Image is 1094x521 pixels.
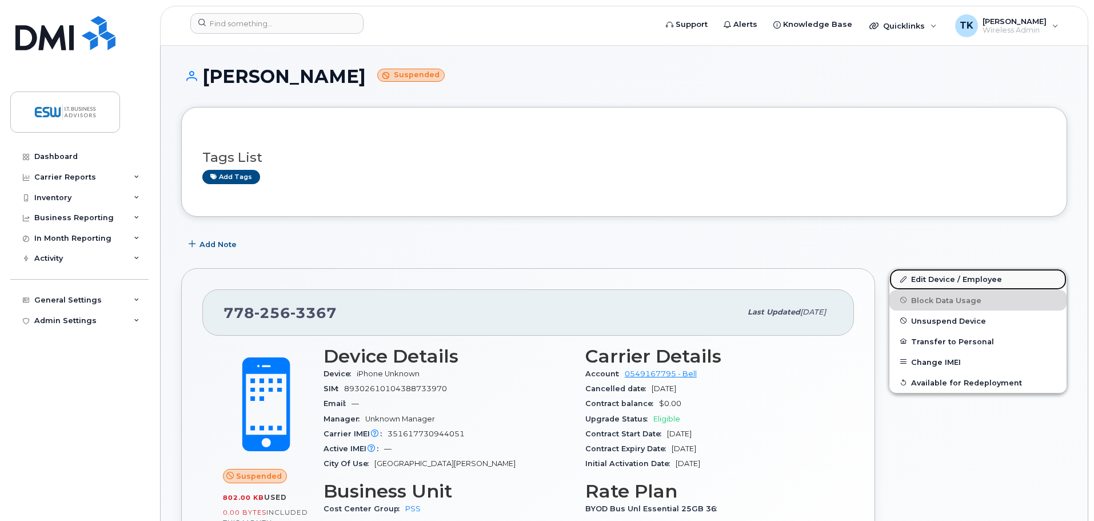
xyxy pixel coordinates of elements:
h3: Carrier Details [585,346,833,367]
span: Manager [324,415,365,423]
span: [DATE] [667,429,692,438]
span: Eligible [653,415,680,423]
a: Edit Device / Employee [889,269,1067,289]
span: Add Note [199,239,237,250]
span: SIM [324,384,344,393]
span: Upgrade Status [585,415,653,423]
button: Transfer to Personal [889,331,1067,352]
span: — [384,444,392,453]
span: Cancelled date [585,384,652,393]
span: [DATE] [652,384,676,393]
span: Contract Start Date [585,429,667,438]
span: Email [324,399,352,408]
span: Contract Expiry Date [585,444,672,453]
span: Account [585,369,625,378]
a: 0549167795 - Bell [625,369,697,378]
span: $0.00 [659,399,681,408]
button: Unsuspend Device [889,311,1067,331]
span: Active IMEI [324,444,384,453]
span: Unsuspend Device [911,316,986,325]
span: [DATE] [672,444,696,453]
span: [GEOGRAPHIC_DATA][PERSON_NAME] [374,459,516,468]
span: City Of Use [324,459,374,468]
h3: Tags List [202,150,1046,165]
button: Block Data Usage [889,290,1067,311]
span: 89302610104388733970 [344,384,447,393]
button: Change IMEI [889,352,1067,372]
h1: [PERSON_NAME] [181,66,1067,86]
span: Cost Center Group [324,504,405,513]
h3: Business Unit [324,481,572,502]
span: Available for Redeployment [911,378,1022,387]
span: Device [324,369,357,378]
span: Initial Activation Date [585,459,676,468]
button: Available for Redeployment [889,372,1067,393]
span: 0.00 Bytes [223,508,266,516]
span: 256 [254,304,290,321]
span: 3367 [290,304,337,321]
span: 802.00 KB [223,494,264,502]
span: — [352,399,359,408]
h3: Rate Plan [585,481,833,502]
h3: Device Details [324,346,572,367]
a: PSS [405,504,421,513]
small: Suspended [377,69,445,82]
a: Add tags [202,170,260,184]
span: [DATE] [800,308,826,316]
span: Last updated [748,308,800,316]
span: used [264,493,287,502]
span: Carrier IMEI [324,429,388,438]
span: Unknown Manager [365,415,435,423]
span: 351617730944051 [388,429,465,438]
span: 778 [223,304,337,321]
span: iPhone Unknown [357,369,420,378]
span: BYOD Bus Unl Essential 25GB 36 [585,504,722,513]
span: Contract balance [585,399,659,408]
span: Suspended [236,471,282,482]
button: Add Note [181,234,246,254]
span: [DATE] [676,459,700,468]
